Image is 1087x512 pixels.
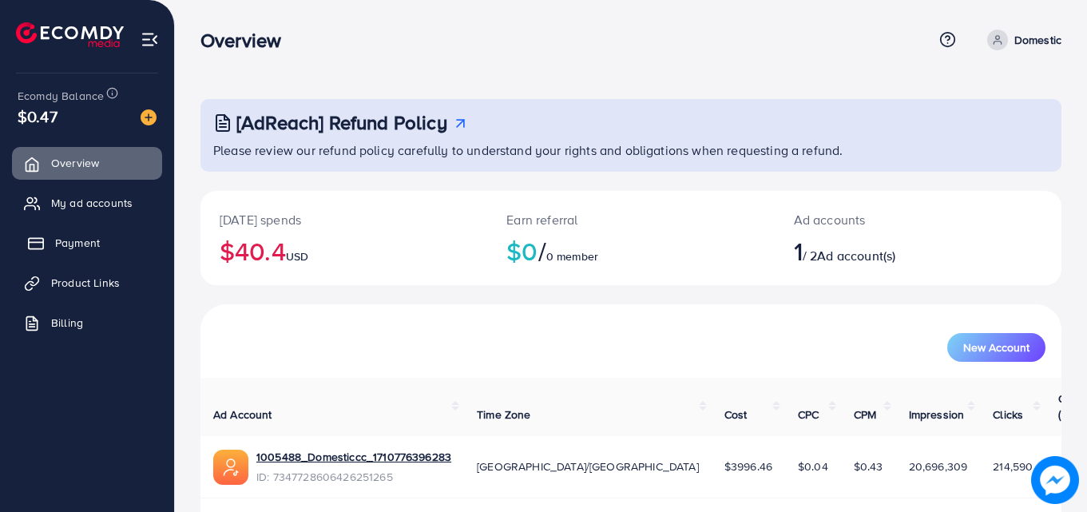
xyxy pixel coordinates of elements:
[724,407,748,423] span: Cost
[981,30,1061,50] a: Domestic
[12,187,162,219] a: My ad accounts
[909,407,965,423] span: Impression
[947,333,1045,362] button: New Account
[724,458,772,474] span: $3996.46
[51,275,120,291] span: Product Links
[141,109,157,125] img: image
[854,458,883,474] span: $0.43
[236,111,447,134] h3: [AdReach] Refund Policy
[220,236,468,266] h2: $40.4
[141,30,159,49] img: menu
[18,105,58,128] span: $0.47
[794,210,971,229] p: Ad accounts
[477,458,699,474] span: [GEOGRAPHIC_DATA]/[GEOGRAPHIC_DATA]
[256,449,451,465] a: 1005488_Domesticcc_1710776396283
[286,248,308,264] span: USD
[794,232,803,269] span: 1
[12,227,162,259] a: Payment
[51,195,133,211] span: My ad accounts
[18,88,104,104] span: Ecomdy Balance
[993,407,1023,423] span: Clicks
[220,210,468,229] p: [DATE] spends
[798,458,828,474] span: $0.04
[51,315,83,331] span: Billing
[477,407,530,423] span: Time Zone
[506,236,755,266] h2: $0
[1033,458,1077,502] img: image
[538,232,546,269] span: /
[213,407,272,423] span: Ad Account
[794,236,971,266] h2: / 2
[51,155,99,171] span: Overview
[200,29,294,52] h3: Overview
[963,342,1029,353] span: New Account
[1014,30,1061,50] p: Domestic
[213,450,248,485] img: ic-ads-acc.e4c84228.svg
[909,458,968,474] span: 20,696,309
[12,267,162,299] a: Product Links
[55,235,100,251] span: Payment
[12,147,162,179] a: Overview
[817,247,895,264] span: Ad account(s)
[854,407,876,423] span: CPM
[506,210,755,229] p: Earn referral
[546,248,598,264] span: 0 member
[213,141,1052,160] p: Please review our refund policy carefully to understand your rights and obligations when requesti...
[256,469,451,485] span: ID: 7347728606426251265
[993,458,1033,474] span: 214,590
[12,307,162,339] a: Billing
[16,22,124,47] img: logo
[1058,391,1079,423] span: CTR (%)
[798,407,819,423] span: CPC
